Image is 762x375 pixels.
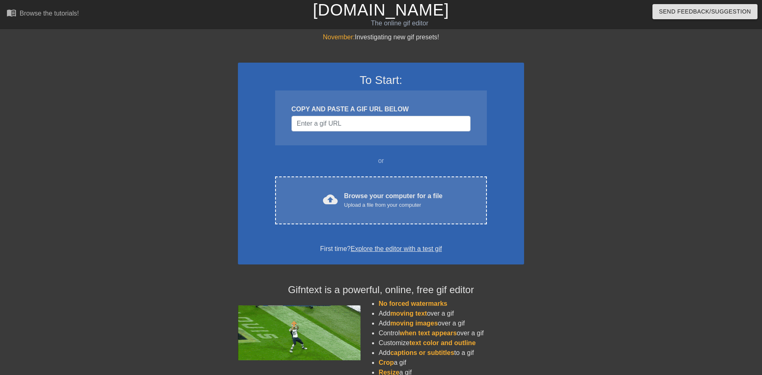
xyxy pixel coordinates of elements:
[379,309,524,319] li: Add over a gif
[390,310,427,317] span: moving text
[249,244,513,254] div: First time?
[344,201,443,209] div: Upload a file from your computer
[379,359,394,366] span: Crop
[379,358,524,368] li: a gif
[249,73,513,87] h3: To Start:
[313,1,449,19] a: [DOMAIN_NAME]
[238,305,361,360] img: football_small.gif
[390,349,454,356] span: captions or subtitles
[379,338,524,348] li: Customize
[379,348,524,358] li: Add to a gif
[400,330,457,337] span: when text appears
[238,284,524,296] h4: Gifntext is a powerful, online, free gif editor
[258,18,541,28] div: The online gif editor
[379,300,447,307] span: No forced watermarks
[7,8,16,18] span: menu_book
[379,319,524,328] li: Add over a gif
[379,328,524,338] li: Control over a gif
[659,7,751,17] span: Send Feedback/Suggestion
[291,104,471,114] div: COPY AND PASTE A GIF URL BELOW
[20,10,79,17] div: Browse the tutorials!
[390,320,438,327] span: moving images
[351,245,442,252] a: Explore the editor with a test gif
[410,339,476,346] span: text color and outline
[344,191,443,209] div: Browse your computer for a file
[323,34,355,41] span: November:
[259,156,503,166] div: or
[323,192,338,207] span: cloud_upload
[7,8,79,20] a: Browse the tutorials!
[238,32,524,42] div: Investigating new gif presets!
[291,116,471,131] input: Username
[652,4,758,19] button: Send Feedback/Suggestion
